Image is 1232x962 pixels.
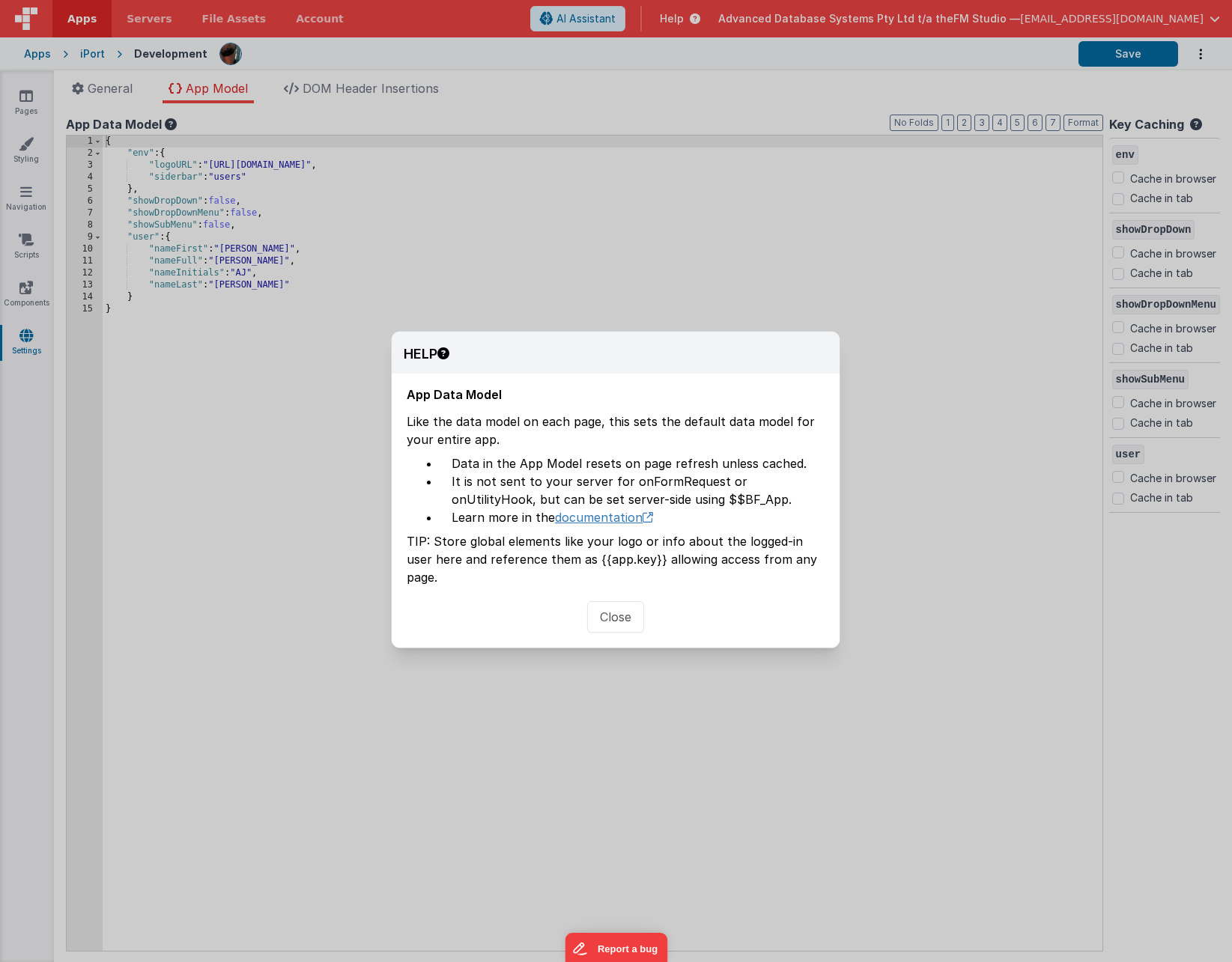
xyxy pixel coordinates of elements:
div: HELP [404,344,449,365]
p: TIP: Store global elements like your logo or info about the logged-in user here and reference the... [407,532,825,586]
li: It is not sent to your server for onFormRequest or onUtilityHook, but can be set server-side usin... [440,472,825,508]
button: Close [587,601,644,633]
li: Learn more in the [440,508,825,526]
p: Like the data model on each page, this sets the default data model for your entire app. [407,412,825,454]
p: App Data Model [407,374,825,412]
a: documentation [555,510,653,525]
li: Data in the App Model resets on page refresh unless cached. [440,454,825,472]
